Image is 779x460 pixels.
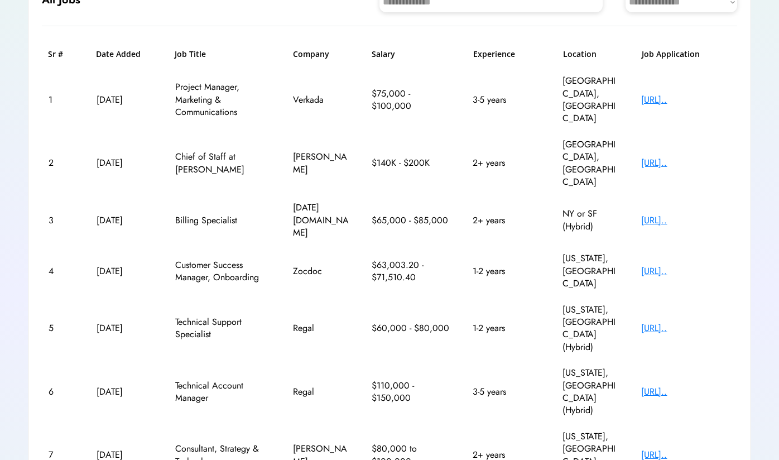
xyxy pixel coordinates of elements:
[473,157,540,169] div: 2+ years
[473,386,540,398] div: 3-5 years
[175,214,270,227] div: Billing Specialist
[372,380,450,405] div: $110,000 - $150,000
[48,49,73,60] h6: Sr #
[49,322,74,334] div: 5
[641,157,730,169] div: [URL]..
[473,265,540,277] div: 1-2 years
[175,49,206,60] h6: Job Title
[641,94,730,106] div: [URL]..
[372,49,450,60] h6: Salary
[97,322,152,334] div: [DATE]
[562,75,618,125] div: [GEOGRAPHIC_DATA], [GEOGRAPHIC_DATA]
[49,94,74,106] div: 1
[641,265,730,277] div: [URL]..
[293,322,349,334] div: Regal
[97,94,152,106] div: [DATE]
[97,214,152,227] div: [DATE]
[293,265,349,277] div: Zocdoc
[642,49,731,60] h6: Job Application
[293,151,349,176] div: [PERSON_NAME]
[473,94,540,106] div: 3-5 years
[641,214,730,227] div: [URL]..
[293,49,349,60] h6: Company
[562,208,618,233] div: NY or SF (Hybrid)
[97,157,152,169] div: [DATE]
[175,316,270,341] div: Technical Support Specialist
[372,322,450,334] div: $60,000 - $80,000
[641,322,730,334] div: [URL]..
[293,202,349,239] div: [DATE][DOMAIN_NAME]
[562,367,618,417] div: [US_STATE], [GEOGRAPHIC_DATA] (Hybrid)
[372,259,450,284] div: $63,003.20 - $71,510.40
[175,380,270,405] div: Technical Account Manager
[293,94,349,106] div: Verkada
[641,386,730,398] div: [URL]..
[96,49,152,60] h6: Date Added
[175,151,270,176] div: Chief of Staff at [PERSON_NAME]
[175,259,270,284] div: Customer Success Manager, Onboarding
[563,49,619,60] h6: Location
[372,88,450,113] div: $75,000 - $100,000
[473,49,540,60] h6: Experience
[372,214,450,227] div: $65,000 - $85,000
[562,138,618,189] div: [GEOGRAPHIC_DATA], [GEOGRAPHIC_DATA]
[97,386,152,398] div: [DATE]
[562,304,618,354] div: [US_STATE], [GEOGRAPHIC_DATA] (Hybrid)
[175,81,270,118] div: Project Manager, Marketing & Communications
[372,157,450,169] div: $140K - $200K
[49,214,74,227] div: 3
[473,214,540,227] div: 2+ years
[49,157,74,169] div: 2
[97,265,152,277] div: [DATE]
[293,386,349,398] div: Regal
[562,252,618,290] div: [US_STATE], [GEOGRAPHIC_DATA]
[49,386,74,398] div: 6
[473,322,540,334] div: 1-2 years
[49,265,74,277] div: 4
